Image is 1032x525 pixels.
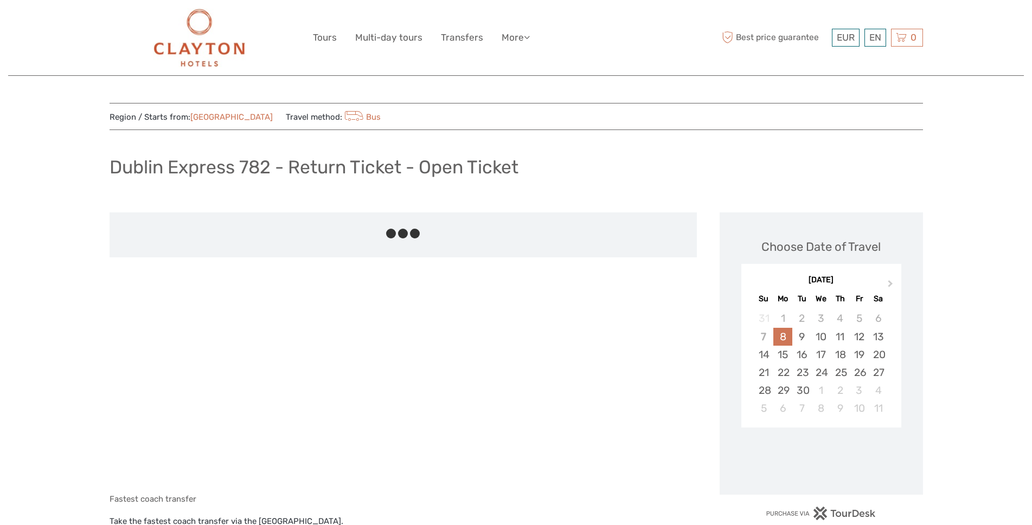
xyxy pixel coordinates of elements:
div: Choose Saturday, September 27th, 2025 [869,364,888,381]
div: month 2025-09 [745,309,898,417]
div: Choose Monday, September 8th, 2025 [773,328,792,346]
div: Th [831,291,850,306]
span: Travel method: [286,109,381,124]
a: Multi-day tours [355,30,422,46]
div: Choose Sunday, September 14th, 2025 [754,346,773,364]
div: Fr [850,291,869,306]
img: PurchaseViaTourDesk.png [766,507,876,520]
h5: Fastest coach transfer [110,494,697,504]
div: Choose Friday, October 10th, 2025 [850,399,869,417]
div: Choose Thursday, October 9th, 2025 [831,399,850,417]
div: Not available Thursday, September 4th, 2025 [831,309,850,327]
a: Transfers [441,30,483,46]
div: Not available Friday, September 5th, 2025 [850,309,869,327]
div: We [811,291,830,306]
div: Choose Saturday, September 13th, 2025 [869,328,888,346]
div: Not available Sunday, August 31st, 2025 [754,309,773,327]
div: Choose Friday, October 3rd, 2025 [850,381,869,399]
div: Choose Monday, September 22nd, 2025 [773,364,792,381]
div: Choose Thursday, September 25th, 2025 [831,364,850,381]
span: EUR [837,32,855,43]
div: Tu [792,291,811,306]
a: Bus [342,112,381,122]
div: Choose Sunday, September 28th, 2025 [754,381,773,399]
div: Choose Friday, September 19th, 2025 [850,346,869,364]
div: Choose Wednesday, September 10th, 2025 [811,328,830,346]
div: Not available Sunday, September 7th, 2025 [754,328,773,346]
div: Choose Tuesday, September 16th, 2025 [792,346,811,364]
div: Mo [773,291,792,306]
div: Not available Tuesday, September 2nd, 2025 [792,309,811,327]
div: Not available Monday, September 1st, 2025 [773,309,792,327]
div: [DATE] [741,275,901,286]
a: [GEOGRAPHIC_DATA] [190,112,273,122]
div: Loading... [818,456,825,463]
div: EN [864,29,886,47]
div: Not available Wednesday, September 3rd, 2025 [811,309,830,327]
div: Choose Saturday, October 4th, 2025 [869,381,888,399]
h1: Dublin Express 782 - Return Ticket - Open Ticket [110,156,518,178]
div: Choose Monday, October 6th, 2025 [773,399,792,417]
div: Choose Wednesday, September 17th, 2025 [811,346,830,364]
span: Region / Starts from: [110,112,273,123]
div: Choose Wednesday, October 1st, 2025 [811,381,830,399]
a: More [502,30,530,46]
div: Su [754,291,773,306]
div: Choose Saturday, October 11th, 2025 [869,399,888,417]
div: Choose Wednesday, October 8th, 2025 [811,399,830,417]
div: Choose Thursday, September 11th, 2025 [831,328,850,346]
div: Choose Thursday, September 18th, 2025 [831,346,850,364]
a: Tours [313,30,337,46]
div: Choose Tuesday, October 7th, 2025 [792,399,811,417]
div: Choose Wednesday, September 24th, 2025 [811,364,830,381]
div: Choose Tuesday, September 23rd, 2025 [792,364,811,381]
span: 0 [909,32,918,43]
div: Choose Tuesday, September 9th, 2025 [792,328,811,346]
button: Next Month [883,277,900,295]
div: Choose Sunday, October 5th, 2025 [754,399,773,417]
div: Choose Friday, September 26th, 2025 [850,364,869,381]
div: Choose Monday, September 15th, 2025 [773,346,792,364]
img: Clayton Hotels [153,8,246,67]
div: Choose Friday, September 12th, 2025 [850,328,869,346]
div: Choose Date of Travel [761,238,881,255]
div: Choose Tuesday, September 30th, 2025 [792,381,811,399]
div: Sa [869,291,888,306]
div: Choose Thursday, October 2nd, 2025 [831,381,850,399]
span: Best price guarantee [720,29,829,47]
div: Not available Saturday, September 6th, 2025 [869,309,888,327]
div: Choose Sunday, September 21st, 2025 [754,364,773,381]
div: Choose Saturday, September 20th, 2025 [869,346,888,364]
div: Choose Monday, September 29th, 2025 [773,381,792,399]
